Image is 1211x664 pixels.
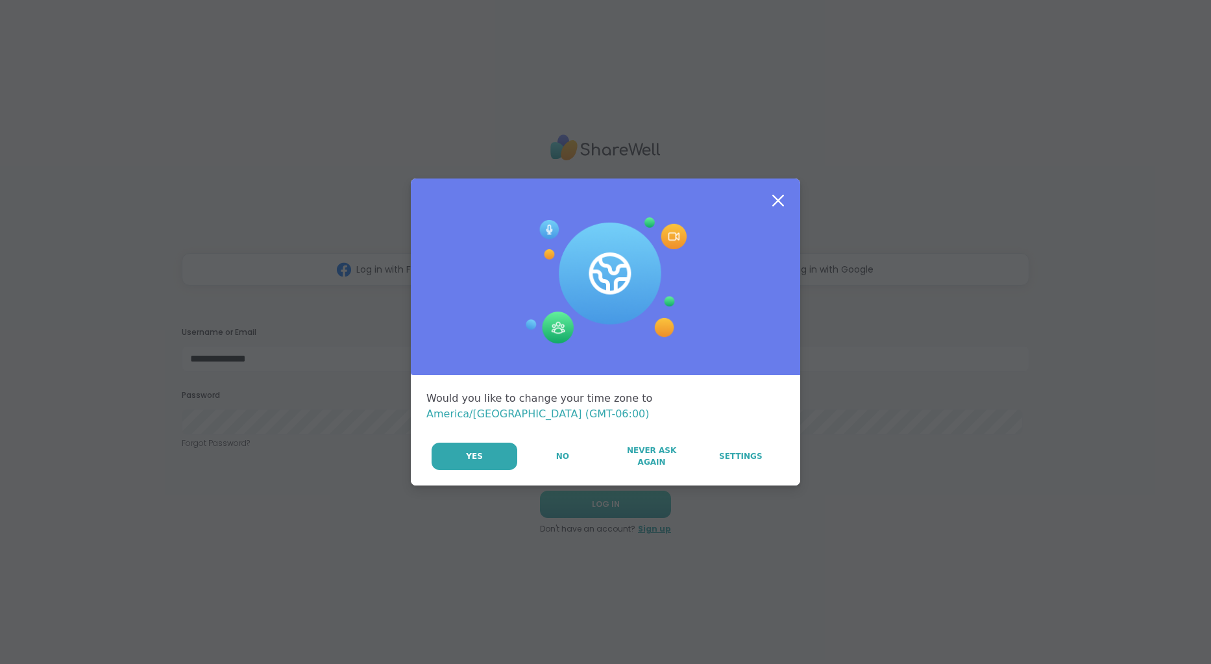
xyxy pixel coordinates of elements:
[556,450,569,462] span: No
[426,391,785,422] div: Would you like to change your time zone to
[697,443,785,470] a: Settings
[466,450,483,462] span: Yes
[607,443,695,470] button: Never Ask Again
[524,217,687,345] img: Session Experience
[426,408,650,420] span: America/[GEOGRAPHIC_DATA] (GMT-06:00)
[614,445,689,468] span: Never Ask Again
[432,443,517,470] button: Yes
[719,450,763,462] span: Settings
[519,443,606,470] button: No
